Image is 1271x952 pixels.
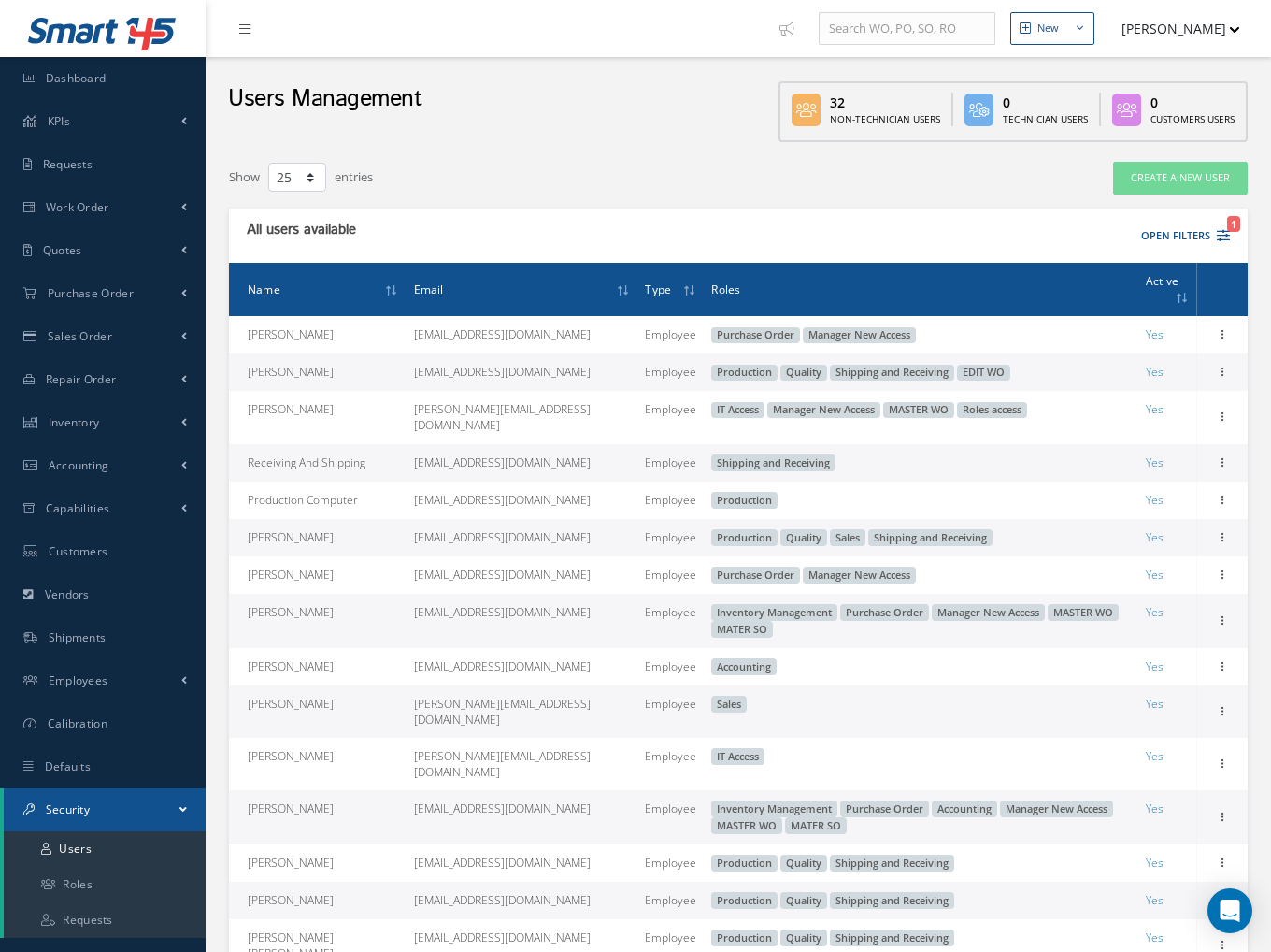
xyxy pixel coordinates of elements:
[1010,12,1094,45] button: New
[1003,112,1088,126] div: Technician Users
[46,500,110,516] span: Capabilities
[229,790,407,844] td: [PERSON_NAME]
[229,882,407,919] td: [PERSON_NAME]
[1146,364,1164,380] span: Yes
[637,482,704,519] td: Employee
[4,867,206,902] a: Roles
[229,391,407,443] td: [PERSON_NAME]
[1113,162,1248,195] a: Create a New User
[1146,658,1164,674] span: Yes
[4,788,206,831] a: Security
[1146,567,1164,583] span: Yes
[711,402,764,419] span: IT Access
[1146,930,1164,945] span: Yes
[229,161,260,187] label: Show
[1146,801,1164,816] span: Yes
[45,586,90,602] span: Vendors
[229,353,407,391] td: [PERSON_NAME]
[229,482,407,519] td: Production Computer
[637,685,704,738] td: Employee
[637,353,704,391] td: Employee
[48,328,112,344] span: Sales Order
[407,444,638,482] td: [EMAIL_ADDRESS][DOMAIN_NAME]
[711,696,747,713] span: Sales
[830,930,954,946] span: Shipping and Receiving
[803,567,916,584] span: Manager New Access
[780,365,827,382] span: Quality
[1207,888,1252,933] div: Open Intercom Messenger
[637,444,704,482] td: Employee
[43,156,93,172] span: Requests
[407,882,638,919] td: [EMAIL_ADDRESS][DOMAIN_NAME]
[957,402,1027,419] span: Roles access
[46,70,107,86] span: Dashboard
[711,280,740,297] span: Roles
[840,801,929,817] span: Purchase Order
[1146,748,1164,764] span: Yes
[229,519,407,556] td: [PERSON_NAME]
[780,892,827,909] span: Quality
[637,519,704,556] td: Employee
[711,801,837,817] span: Inventory Management
[4,831,206,867] a: Users
[49,414,100,430] span: Inventory
[49,543,108,559] span: Customers
[229,444,407,482] td: Receiving And Shipping
[407,519,638,556] td: [EMAIL_ADDRESS][DOMAIN_NAME]
[637,556,704,594] td: Employee
[711,621,773,638] span: MATER SO
[830,529,865,546] span: Sales
[414,280,444,297] span: Email
[883,402,954,419] span: MASTER WO
[637,391,704,443] td: Employee
[637,738,704,790] td: Employee
[1150,112,1235,126] div: Customers Users
[407,685,638,738] td: [PERSON_NAME][EMAIL_ADDRESS][DOMAIN_NAME]
[1146,492,1164,508] span: Yes
[957,365,1010,382] span: EDIT WO
[229,594,407,648] td: [PERSON_NAME]
[830,112,940,126] div: Non-Technician Users
[229,556,407,594] td: [PERSON_NAME]
[335,161,373,187] label: entries
[1146,855,1164,871] span: Yes
[803,327,916,344] span: Manager New Access
[637,882,704,919] td: Employee
[407,738,638,790] td: [PERSON_NAME][EMAIL_ADDRESS][DOMAIN_NAME]
[229,648,407,685] td: [PERSON_NAME]
[1037,21,1059,36] div: New
[1146,454,1164,470] span: Yes
[1150,93,1235,112] div: 0
[1146,529,1164,545] span: Yes
[711,817,782,834] span: MASTER WO
[1003,93,1088,112] div: 0
[49,672,108,688] span: Employees
[48,285,134,301] span: Purchase Order
[1146,271,1178,289] span: Active
[49,629,107,645] span: Shipments
[407,648,638,685] td: [EMAIL_ADDRESS][DOMAIN_NAME]
[711,529,778,546] span: Production
[780,930,827,946] span: Quality
[46,199,109,215] span: Work Order
[1124,221,1230,252] button: Open Filters1
[1146,604,1164,620] span: Yes
[1146,892,1164,908] span: Yes
[407,316,638,353] td: [EMAIL_ADDRESS][DOMAIN_NAME]
[767,402,880,419] span: Manager New Access
[840,604,929,621] span: Purchase Order
[1146,696,1164,712] span: Yes
[780,529,827,546] span: Quality
[830,855,954,872] span: Shipping and Receiving
[48,715,107,731] span: Calibration
[241,221,490,239] div: All users available
[45,758,91,774] span: Defaults
[1146,401,1164,417] span: Yes
[932,801,997,817] span: Accounting
[711,748,764,765] span: IT Access
[407,790,638,844] td: [EMAIL_ADDRESS][DOMAIN_NAME]
[780,855,827,872] span: Quality
[637,648,704,685] td: Employee
[407,482,638,519] td: [EMAIL_ADDRESS][DOMAIN_NAME]
[637,594,704,648] td: Employee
